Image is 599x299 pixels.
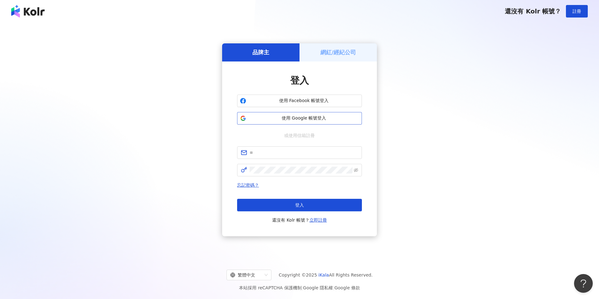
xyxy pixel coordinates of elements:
iframe: Help Scout Beacon - Open [574,274,593,293]
h5: 網紅/經紀公司 [320,48,356,56]
span: | [302,285,303,290]
span: 使用 Facebook 帳號登入 [249,98,359,104]
span: eye-invisible [354,168,358,172]
span: 或使用信箱註冊 [280,132,319,139]
a: 立即註冊 [309,218,327,223]
span: Copyright © 2025 All Rights Reserved. [279,271,373,279]
span: 本站採用 reCAPTCHA 保護機制 [239,284,360,292]
span: 註冊 [572,9,581,14]
div: 繁體中文 [230,270,262,280]
button: 使用 Google 帳號登入 [237,112,362,125]
span: 還沒有 Kolr 帳號？ [272,216,327,224]
a: iKala [319,272,329,277]
a: Google 隱私權 [303,285,333,290]
h5: 品牌主 [252,48,269,56]
a: Google 條款 [334,285,360,290]
img: logo [11,5,45,17]
span: 登入 [290,75,309,86]
button: 登入 [237,199,362,211]
button: 註冊 [566,5,588,17]
span: 還沒有 Kolr 帳號？ [505,7,561,15]
button: 使用 Facebook 帳號登入 [237,95,362,107]
span: 登入 [295,203,304,208]
a: 忘記密碼？ [237,183,259,188]
span: 使用 Google 帳號登入 [249,115,359,121]
span: | [333,285,334,290]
